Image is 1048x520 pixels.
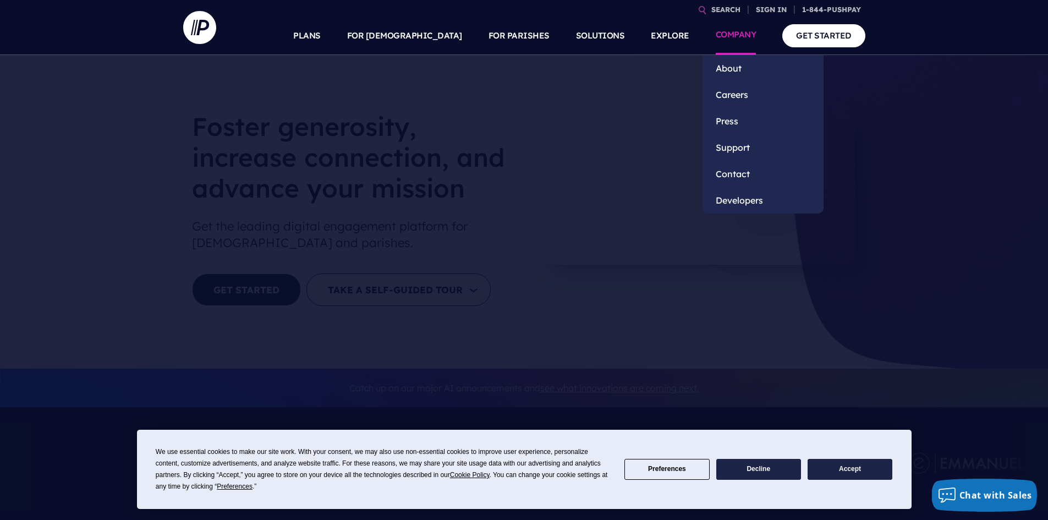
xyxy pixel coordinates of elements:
div: We use essential cookies to make our site work. With your consent, we may also use non-essential ... [156,446,611,492]
a: SOLUTIONS [576,17,625,55]
a: Careers [703,81,824,108]
a: COMPANY [716,17,756,55]
span: Chat with Sales [959,489,1032,501]
a: FOR PARISHES [489,17,550,55]
a: PLANS [293,17,321,55]
button: Accept [808,459,892,480]
a: Contact [703,161,824,187]
a: EXPLORE [651,17,689,55]
div: Cookie Consent Prompt [137,430,912,509]
a: Support [703,134,824,161]
button: Preferences [624,459,709,480]
a: GET STARTED [782,24,865,47]
a: About [703,55,824,81]
a: Developers [703,187,824,214]
a: Press [703,108,824,134]
button: Decline [716,459,801,480]
span: Cookie Policy [450,471,490,479]
span: Preferences [217,483,253,490]
a: FOR [DEMOGRAPHIC_DATA] [347,17,462,55]
button: Chat with Sales [932,479,1038,512]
